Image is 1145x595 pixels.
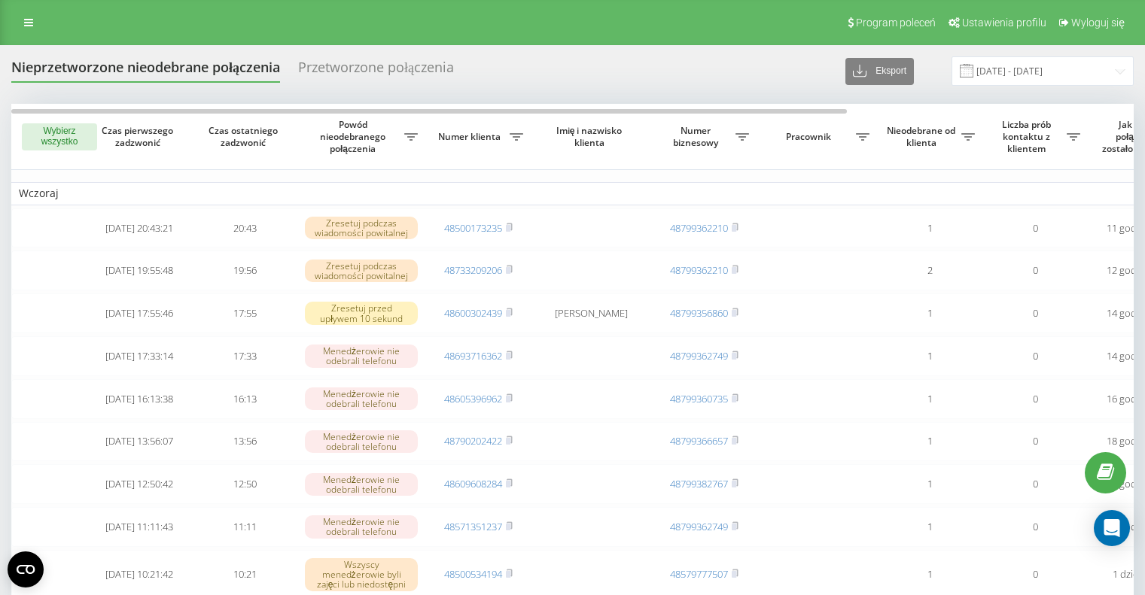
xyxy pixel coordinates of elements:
div: Menedżerowie nie odebrali telefonu [305,387,418,410]
td: [DATE] 20:43:21 [87,208,192,248]
button: Open CMP widget [8,551,44,587]
td: 20:43 [192,208,297,248]
a: 48693716362 [444,349,502,363]
td: 0 [982,464,1088,504]
span: Numer biznesowy [659,125,735,148]
td: 1 [877,379,982,419]
button: Wybierz wszystko [22,123,97,150]
td: 1 [877,422,982,462]
td: 13:56 [192,422,297,462]
span: Numer klienta [433,131,510,143]
td: 17:33 [192,336,297,376]
td: 12:50 [192,464,297,504]
td: 0 [982,379,1088,419]
td: 17:55 [192,293,297,333]
div: Zresetuj podczas wiadomości powitalnej [305,260,418,282]
td: 0 [982,507,1088,547]
a: 48799362749 [670,349,728,363]
td: [DATE] 11:11:43 [87,507,192,547]
td: 1 [877,293,982,333]
div: Nieprzetworzone nieodebrane połączenia [11,59,280,83]
a: 48799382767 [670,477,728,490]
div: Open Intercom Messenger [1094,510,1130,546]
span: Nieodebrane od klienta [885,125,961,148]
span: Wyloguj się [1071,17,1125,29]
div: Menedżerowie nie odebrali telefonu [305,345,418,367]
div: Wszyscy menedżerowie byli zajęci lub niedostępni [305,558,418,591]
td: 0 [982,336,1088,376]
td: 0 [982,250,1088,290]
a: 48799366657 [670,434,728,448]
a: 48799362210 [670,221,728,235]
a: 48605396962 [444,392,502,405]
a: 48579777507 [670,567,728,581]
a: 48500534194 [444,567,502,581]
span: Powód nieodebranego połączenia [305,119,404,154]
td: 1 [877,507,982,547]
td: 0 [982,422,1088,462]
a: 48571351237 [444,520,502,533]
span: Imię i nazwisko klienta [544,125,638,148]
span: Czas ostatniego zadzwonić [204,125,285,148]
td: [DATE] 17:55:46 [87,293,192,333]
td: 1 [877,336,982,376]
td: 11:11 [192,507,297,547]
td: [PERSON_NAME] [531,293,651,333]
div: Menedżerowie nie odebrali telefonu [305,473,418,496]
span: Program poleceń [856,17,936,29]
a: 48790202422 [444,434,502,448]
a: 48799362749 [670,520,728,533]
a: 48799360735 [670,392,728,405]
td: [DATE] 17:33:14 [87,336,192,376]
a: 48799362210 [670,263,728,277]
span: Czas pierwszego zadzwonić [99,125,180,148]
td: 19:56 [192,250,297,290]
a: 48500173235 [444,221,502,235]
div: Przetworzone połączenia [298,59,454,83]
a: 48609608284 [444,477,502,490]
div: Zresetuj podczas wiadomości powitalnej [305,217,418,239]
div: Zresetuj przed upływem 10 sekund [305,302,418,324]
button: Eksport [845,58,914,85]
a: 48600302439 [444,306,502,320]
span: Ustawienia profilu [962,17,1046,29]
td: [DATE] 13:56:07 [87,422,192,462]
a: 48799356860 [670,306,728,320]
td: [DATE] 16:13:38 [87,379,192,419]
td: 16:13 [192,379,297,419]
a: 48733209206 [444,263,502,277]
td: 1 [877,208,982,248]
span: Pracownik [764,131,856,143]
td: [DATE] 12:50:42 [87,464,192,504]
td: 2 [877,250,982,290]
td: 1 [877,464,982,504]
td: [DATE] 19:55:48 [87,250,192,290]
td: 0 [982,293,1088,333]
div: Menedżerowie nie odebrali telefonu [305,430,418,453]
span: Liczba prób kontaktu z klientem [990,119,1067,154]
td: 0 [982,208,1088,248]
div: Menedżerowie nie odebrali telefonu [305,515,418,538]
